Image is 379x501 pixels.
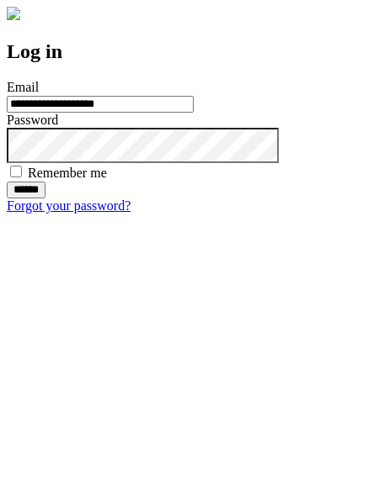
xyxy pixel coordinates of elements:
img: logo-4e3dc11c47720685a147b03b5a06dd966a58ff35d612b21f08c02c0306f2b779.png [7,7,20,20]
label: Password [7,113,58,127]
h2: Log in [7,40,372,63]
label: Email [7,80,39,94]
a: Forgot your password? [7,198,131,213]
label: Remember me [28,166,107,180]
